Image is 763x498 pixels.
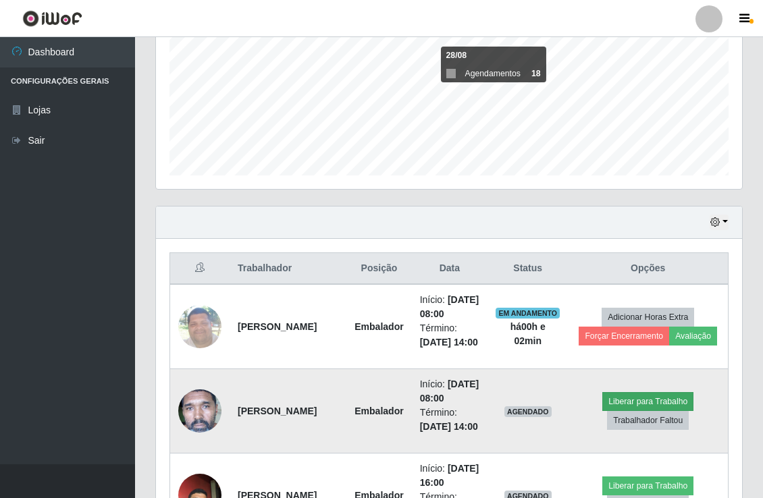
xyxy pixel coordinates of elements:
[602,476,693,495] button: Liberar para Trabalho
[496,308,560,319] span: EM ANDAMENTO
[488,253,568,285] th: Status
[412,253,488,285] th: Data
[568,253,728,285] th: Opções
[420,337,478,348] time: [DATE] 14:00
[420,377,479,406] li: Início:
[420,293,479,321] li: Início:
[238,321,317,332] strong: [PERSON_NAME]
[178,298,221,355] img: 1697490161329.jpeg
[230,253,346,285] th: Trabalhador
[346,253,411,285] th: Posição
[420,406,479,434] li: Término:
[22,10,82,27] img: CoreUI Logo
[579,327,669,345] button: Forçar Encerramento
[602,392,693,411] button: Liberar para Trabalho
[607,411,689,430] button: Trabalhador Faltou
[420,421,478,432] time: [DATE] 14:00
[504,406,552,417] span: AGENDADO
[510,321,546,346] strong: há 00 h e 02 min
[354,321,403,332] strong: Embalador
[669,327,717,345] button: Avaliação
[420,462,479,490] li: Início:
[178,366,221,455] img: 1672757471679.jpeg
[354,406,403,416] strong: Embalador
[420,294,479,319] time: [DATE] 08:00
[420,463,479,488] time: [DATE] 16:00
[420,321,479,350] li: Término:
[420,379,479,404] time: [DATE] 08:00
[238,406,317,416] strong: [PERSON_NAME]
[602,308,694,327] button: Adicionar Horas Extra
